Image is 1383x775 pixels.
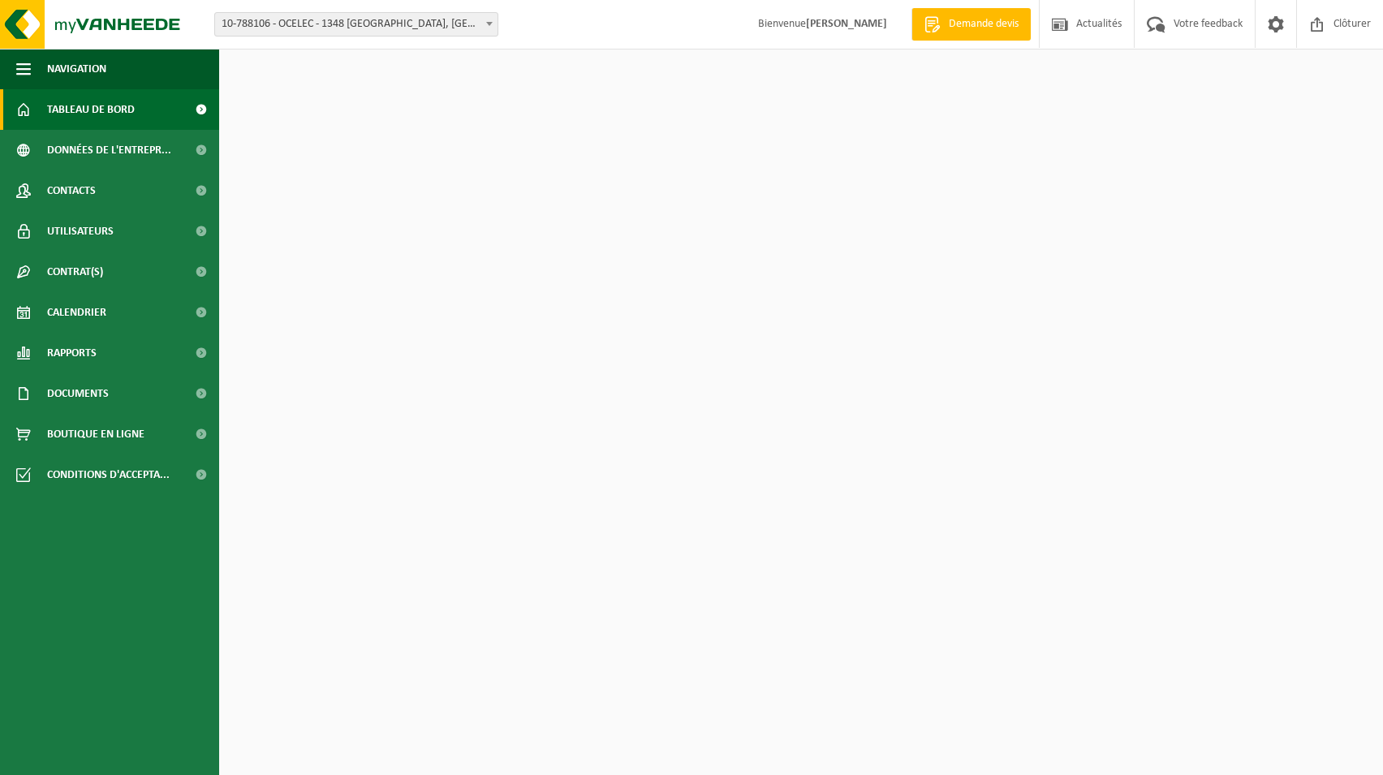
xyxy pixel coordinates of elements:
[47,130,171,170] span: Données de l'entrepr...
[806,18,887,30] strong: [PERSON_NAME]
[47,170,96,211] span: Contacts
[47,292,106,333] span: Calendrier
[214,12,498,37] span: 10-788106 - OCELEC - 1348 LOUVAIN-LA-NEUVE, RUE GRANBONPRE 10
[47,49,106,89] span: Navigation
[47,333,97,373] span: Rapports
[215,13,498,36] span: 10-788106 - OCELEC - 1348 LOUVAIN-LA-NEUVE, RUE GRANBONPRE 10
[47,373,109,414] span: Documents
[47,252,103,292] span: Contrat(s)
[945,16,1023,32] span: Demande devis
[47,454,170,495] span: Conditions d'accepta...
[47,414,144,454] span: Boutique en ligne
[47,211,114,252] span: Utilisateurs
[911,8,1031,41] a: Demande devis
[47,89,135,130] span: Tableau de bord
